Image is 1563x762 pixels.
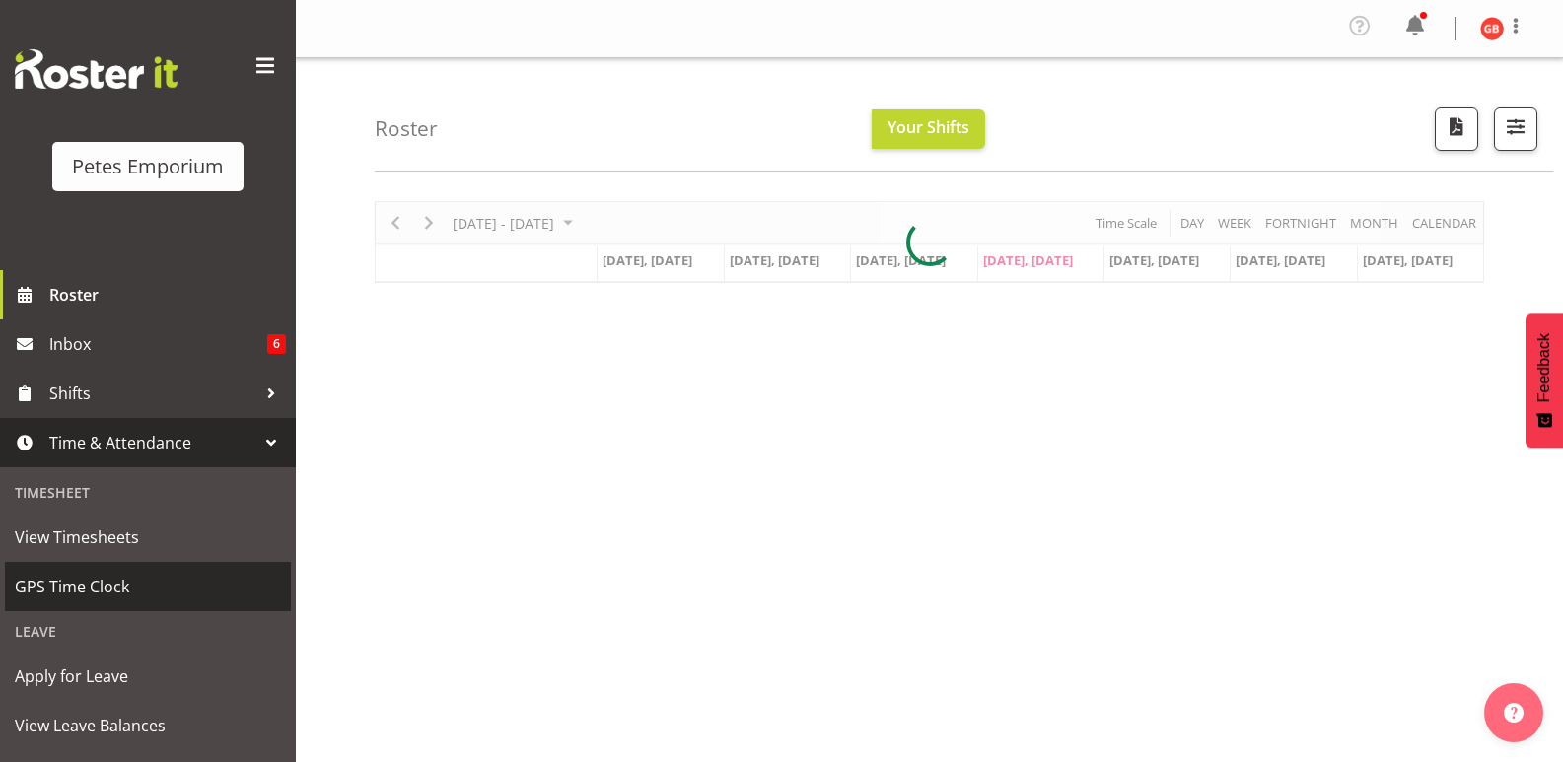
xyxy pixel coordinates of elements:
[5,611,291,652] div: Leave
[5,513,291,562] a: View Timesheets
[5,701,291,750] a: View Leave Balances
[15,661,281,691] span: Apply for Leave
[1526,313,1563,448] button: Feedback - Show survey
[1504,703,1524,723] img: help-xxl-2.png
[5,562,291,611] a: GPS Time Clock
[15,711,281,740] span: View Leave Balances
[15,572,281,601] span: GPS Time Clock
[5,652,291,701] a: Apply for Leave
[15,49,178,89] img: Rosterit website logo
[375,117,438,140] h4: Roster
[1435,107,1478,151] button: Download a PDF of the roster according to the set date range.
[49,329,267,359] span: Inbox
[267,334,286,354] span: 6
[1535,333,1553,402] span: Feedback
[72,152,224,181] div: Petes Emporium
[5,472,291,513] div: Timesheet
[49,428,256,457] span: Time & Attendance
[888,116,969,138] span: Your Shifts
[49,379,256,408] span: Shifts
[1494,107,1537,151] button: Filter Shifts
[872,109,985,149] button: Your Shifts
[15,522,281,552] span: View Timesheets
[49,280,286,310] span: Roster
[1480,17,1504,40] img: gillian-byford11184.jpg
